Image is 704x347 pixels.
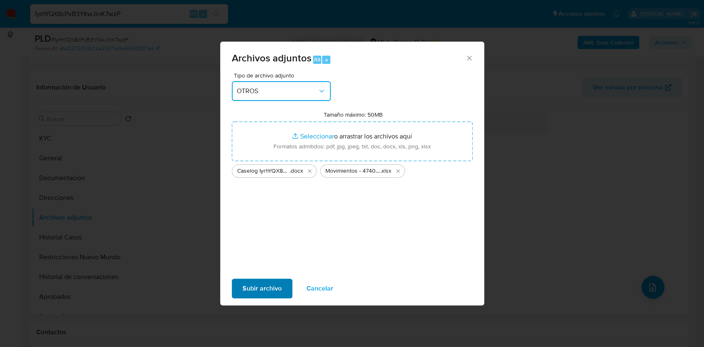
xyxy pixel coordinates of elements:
span: .docx [290,167,303,175]
span: Subir archivo [243,279,282,298]
span: Tipo de archivo adjunto [234,73,333,78]
span: Movimientos - 474045978 [325,167,380,175]
button: Cancelar [296,279,344,298]
span: a [325,56,328,63]
label: Tamaño máximo: 50MB [324,111,383,118]
button: Cerrar [465,54,473,61]
ul: Archivos seleccionados [232,161,473,178]
button: Subir archivo [232,279,292,298]
span: OTROS [237,87,318,95]
span: .xlsx [380,167,391,175]
span: Archivos adjuntos [232,51,311,65]
span: Cancelar [306,279,333,298]
span: Caselog IyrhYQX8cPvB3YKwJinK7wzP_2025_08_18_16_09_25 [237,167,290,175]
span: Alt [314,56,320,63]
button: Eliminar Caselog IyrhYQX8cPvB3YKwJinK7wzP_2025_08_18_16_09_25.docx [305,166,315,176]
button: Eliminar Movimientos - 474045978.xlsx [393,166,403,176]
button: OTROS [232,81,331,101]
